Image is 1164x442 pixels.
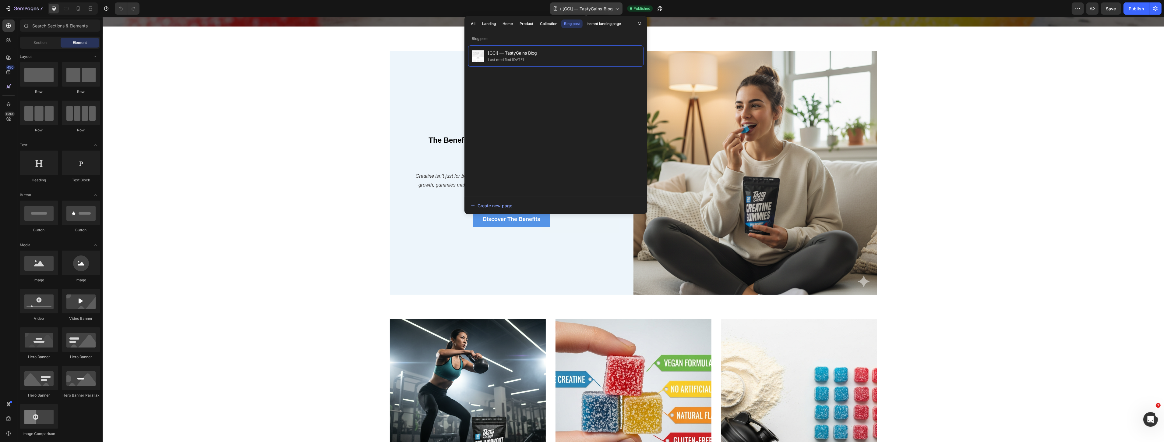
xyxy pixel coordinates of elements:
[1106,6,1116,11] span: Save
[62,177,100,183] div: Text Block
[482,21,496,27] div: Landing
[563,5,613,12] span: [GCI] — TastyGains Blog
[20,89,58,94] div: Row
[468,20,478,28] button: All
[20,227,58,233] div: Button
[1156,403,1161,408] span: 1
[471,199,641,212] button: Create new page
[471,202,512,209] div: Create new page
[20,142,27,148] span: Text
[503,21,513,27] div: Home
[62,227,100,233] div: Button
[564,21,580,27] div: Blog post
[326,119,492,145] span: The Benefits of Creatine Gummies for Everyday Performance
[20,277,58,283] div: Image
[62,277,100,283] div: Image
[20,20,100,32] input: Search Sections & Elements
[394,103,403,109] p: New!
[587,21,621,27] div: Instant landing page
[20,393,58,398] div: Hero Banner
[1123,2,1149,15] button: Publish
[20,431,58,437] div: Image Comparison
[20,127,58,133] div: Row
[20,354,58,360] div: Hero Banner
[1129,5,1144,12] div: Publish
[90,140,100,150] span: Toggle open
[531,34,774,278] img: Alt Image
[427,179,440,185] p: [DATE]
[34,40,47,45] span: Section
[20,316,58,321] div: Video
[633,6,650,11] span: Published
[540,21,557,27] div: Collection
[385,179,411,185] p: By Tasty Gains
[20,242,30,248] span: Media
[471,21,475,27] div: All
[561,20,583,28] button: Blog post
[73,40,87,45] span: Element
[584,20,624,28] button: Instant landing page
[380,199,438,205] strong: Discover The Benefits
[62,393,100,398] div: Hero Banner Parallax
[370,195,447,210] button: <p><span style="font-size:18px;"><strong>Discover The Benefits</strong></span></p>
[488,49,537,57] span: [GCI] — TastyGains Blog
[517,20,536,28] button: Product
[488,57,524,63] div: Last modified [DATE]
[62,89,100,94] div: Row
[20,54,32,59] span: Layout
[20,177,58,183] div: Heading
[103,17,1164,442] iframe: Design area
[411,103,428,109] p: FITNESS
[1143,412,1158,427] iframe: Intercom live chat
[313,156,505,170] i: Creatine isn’t just for bodybuilders. From boosting daily energy to supporting lean muscle growth...
[6,65,15,70] div: 450
[464,36,647,42] p: Blog post
[20,192,31,198] span: Button
[5,112,15,116] div: Beta
[62,354,100,360] div: Hero Banner
[90,52,100,62] span: Toggle open
[537,20,560,28] button: Collection
[40,5,43,12] p: 7
[90,190,100,200] span: Toggle open
[520,21,533,27] div: Product
[500,20,516,28] button: Home
[479,20,499,28] button: Landing
[2,2,45,15] button: 7
[1101,2,1121,15] button: Save
[62,316,100,321] div: Video Banner
[62,127,100,133] div: Row
[90,240,100,250] span: Toggle open
[115,2,139,15] div: Undo/Redo
[560,5,561,12] span: /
